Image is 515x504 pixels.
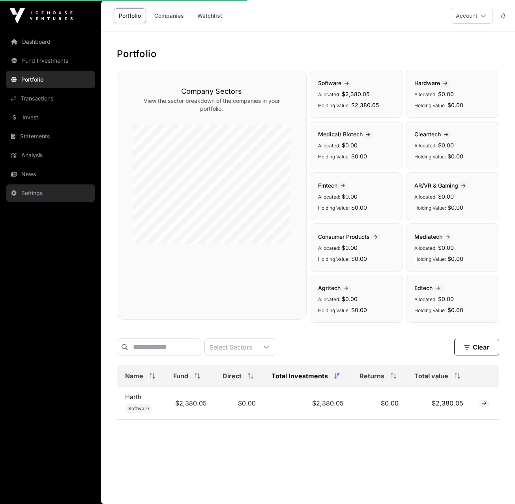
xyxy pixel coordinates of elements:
[117,48,499,60] h1: Portfolio
[6,128,95,145] a: Statements
[342,142,358,149] span: $0.00
[318,91,340,97] span: Allocated:
[414,80,451,86] span: Hardware
[318,256,350,262] span: Holding Value:
[192,8,227,23] a: Watchlist
[351,255,367,262] span: $0.00
[414,296,436,302] span: Allocated:
[223,371,242,381] span: Direct
[414,371,448,381] span: Total value
[165,387,215,420] td: $2,380.05
[438,142,454,149] span: $0.00
[414,256,446,262] span: Holding Value:
[318,205,350,211] span: Holding Value:
[9,8,73,24] img: Icehouse Ventures Logo
[6,90,95,107] a: Transactions
[414,245,436,251] span: Allocated:
[351,102,379,108] span: $2,380.05
[414,205,446,211] span: Holding Value:
[414,131,451,138] span: Cleantech
[342,91,369,97] span: $2,380.05
[414,194,436,200] span: Allocated:
[318,285,351,291] span: Agritech
[6,184,95,202] a: Settings
[352,387,406,420] td: $0.00
[438,296,454,302] span: $0.00
[414,182,469,189] span: AR/VR & Gaming
[318,194,340,200] span: Allocated:
[128,405,149,412] span: Software
[318,296,340,302] span: Allocated:
[414,285,443,291] span: Edtech
[448,102,463,108] span: $0.00
[448,153,463,160] span: $0.00
[342,296,358,302] span: $0.00
[476,466,515,504] iframe: Chat Widget
[173,371,188,381] span: Fund
[133,97,290,113] p: View the sector breakdown of the companies in your portfolio.
[414,91,436,97] span: Allocated:
[125,371,143,381] span: Name
[6,109,95,126] a: Invest
[414,143,436,149] span: Allocated:
[6,166,95,183] a: News
[215,387,264,420] td: $0.00
[454,339,499,355] button: Clear
[318,154,350,160] span: Holding Value:
[406,387,471,420] td: $2,380.05
[414,307,446,313] span: Holding Value:
[318,245,340,251] span: Allocated:
[448,307,463,313] span: $0.00
[149,8,189,23] a: Companies
[451,8,493,24] button: Account
[414,154,446,160] span: Holding Value:
[318,233,380,240] span: Consumer Products
[342,193,358,200] span: $0.00
[272,371,328,381] span: Total Investments
[125,393,141,401] a: Harth
[318,80,352,86] span: Software
[133,86,290,97] h3: Company Sectors
[318,307,350,313] span: Holding Value:
[205,339,257,355] div: Select Sectors
[6,52,95,69] a: Fund Investments
[438,91,454,97] span: $0.00
[351,204,367,211] span: $0.00
[448,255,463,262] span: $0.00
[6,71,95,88] a: Portfolio
[318,102,350,108] span: Holding Value:
[360,371,384,381] span: Returns
[318,131,373,138] span: Medical/ Biotech
[438,244,454,251] span: $0.00
[414,233,453,240] span: Mediatech
[6,33,95,50] a: Dashboard
[318,182,348,189] span: Fintech
[264,387,352,420] td: $2,380.05
[342,244,358,251] span: $0.00
[351,307,367,313] span: $0.00
[438,193,454,200] span: $0.00
[351,153,367,160] span: $0.00
[6,147,95,164] a: Analysis
[448,204,463,211] span: $0.00
[318,143,340,149] span: Allocated:
[414,102,446,108] span: Holding Value:
[114,8,146,23] a: Portfolio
